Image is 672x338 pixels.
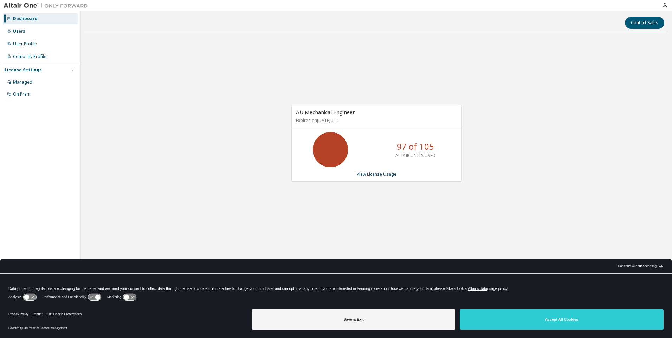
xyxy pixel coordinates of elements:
[4,2,91,9] img: Altair One
[13,91,31,97] div: On Prem
[13,79,32,85] div: Managed
[13,54,46,59] div: Company Profile
[13,28,25,34] div: Users
[296,117,455,123] p: Expires on [DATE] UTC
[397,141,434,152] p: 97 of 105
[5,67,42,73] div: License Settings
[395,152,435,158] p: ALTAIR UNITS USED
[13,41,37,47] div: User Profile
[296,109,355,116] span: AU Mechanical Engineer
[357,171,396,177] a: View License Usage
[13,16,38,21] div: Dashboard
[625,17,664,29] button: Contact Sales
